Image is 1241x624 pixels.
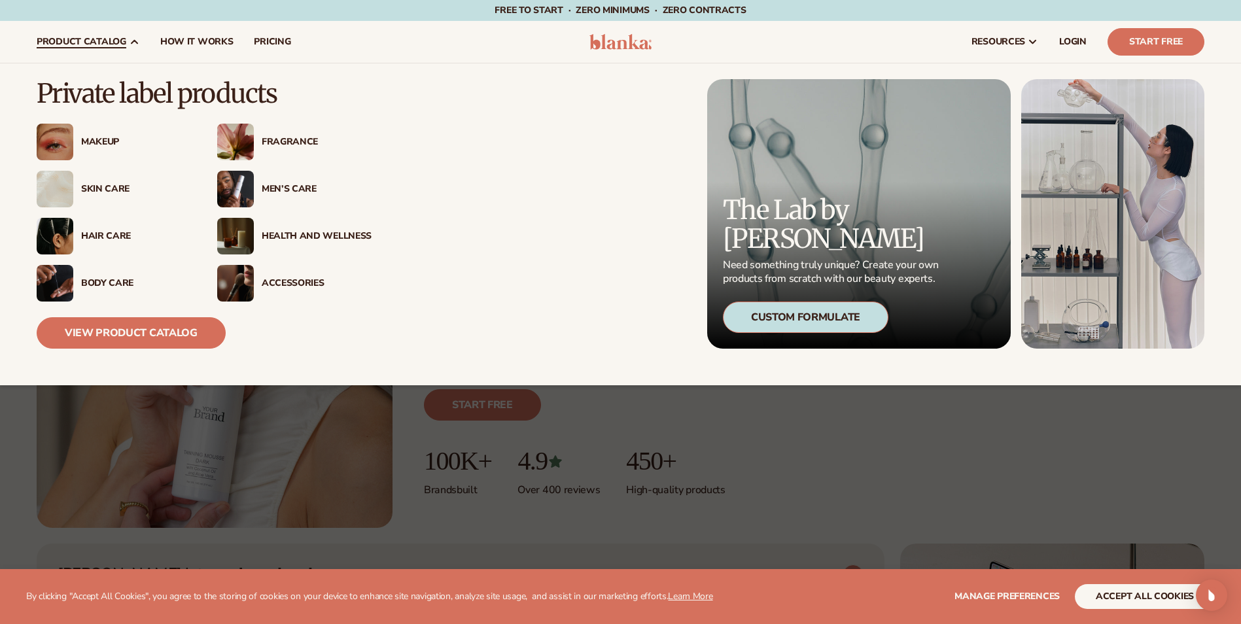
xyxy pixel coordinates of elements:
div: Open Intercom Messenger [1196,580,1227,611]
a: Microscopic product formula. The Lab by [PERSON_NAME] Need something truly unique? Create your ow... [707,79,1011,349]
span: resources [971,37,1025,47]
a: Start Free [1108,28,1204,56]
a: Candles and incense on table. Health And Wellness [217,218,372,254]
span: product catalog [37,37,126,47]
img: Female with glitter eye makeup. [37,124,73,160]
button: Manage preferences [954,584,1060,609]
a: How It Works [150,21,244,63]
span: Free to start · ZERO minimums · ZERO contracts [495,4,746,16]
a: Female hair pulled back with clips. Hair Care [37,218,191,254]
div: Men’s Care [262,184,372,195]
span: LOGIN [1059,37,1087,47]
a: LOGIN [1049,21,1097,63]
div: Hair Care [81,231,191,242]
a: Pink blooming flower. Fragrance [217,124,372,160]
div: Makeup [81,137,191,148]
div: Accessories [262,278,372,289]
a: Male holding moisturizer bottle. Men’s Care [217,171,372,207]
div: Fragrance [262,137,372,148]
a: Male hand applying moisturizer. Body Care [37,265,191,302]
img: Pink blooming flower. [217,124,254,160]
span: Manage preferences [954,590,1060,602]
img: Female hair pulled back with clips. [37,218,73,254]
a: product catalog [26,21,150,63]
p: Need something truly unique? Create your own products from scratch with our beauty experts. [723,258,943,286]
img: Male holding moisturizer bottle. [217,171,254,207]
button: accept all cookies [1075,584,1215,609]
img: logo [589,34,652,50]
img: Candles and incense on table. [217,218,254,254]
a: resources [961,21,1049,63]
p: By clicking "Accept All Cookies", you agree to the storing of cookies on your device to enhance s... [26,591,713,602]
div: Body Care [81,278,191,289]
p: Private label products [37,79,372,108]
a: pricing [243,21,301,63]
img: Female with makeup brush. [217,265,254,302]
span: pricing [254,37,290,47]
div: Custom Formulate [723,302,888,333]
img: Female in lab with equipment. [1021,79,1204,349]
img: Cream moisturizer swatch. [37,171,73,207]
div: Skin Care [81,184,191,195]
div: Health And Wellness [262,231,372,242]
a: Female with glitter eye makeup. Makeup [37,124,191,160]
img: Male hand applying moisturizer. [37,265,73,302]
a: Learn More [668,590,712,602]
a: Cream moisturizer swatch. Skin Care [37,171,191,207]
a: View Product Catalog [37,317,226,349]
a: Female with makeup brush. Accessories [217,265,372,302]
p: The Lab by [PERSON_NAME] [723,196,943,253]
span: How It Works [160,37,234,47]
